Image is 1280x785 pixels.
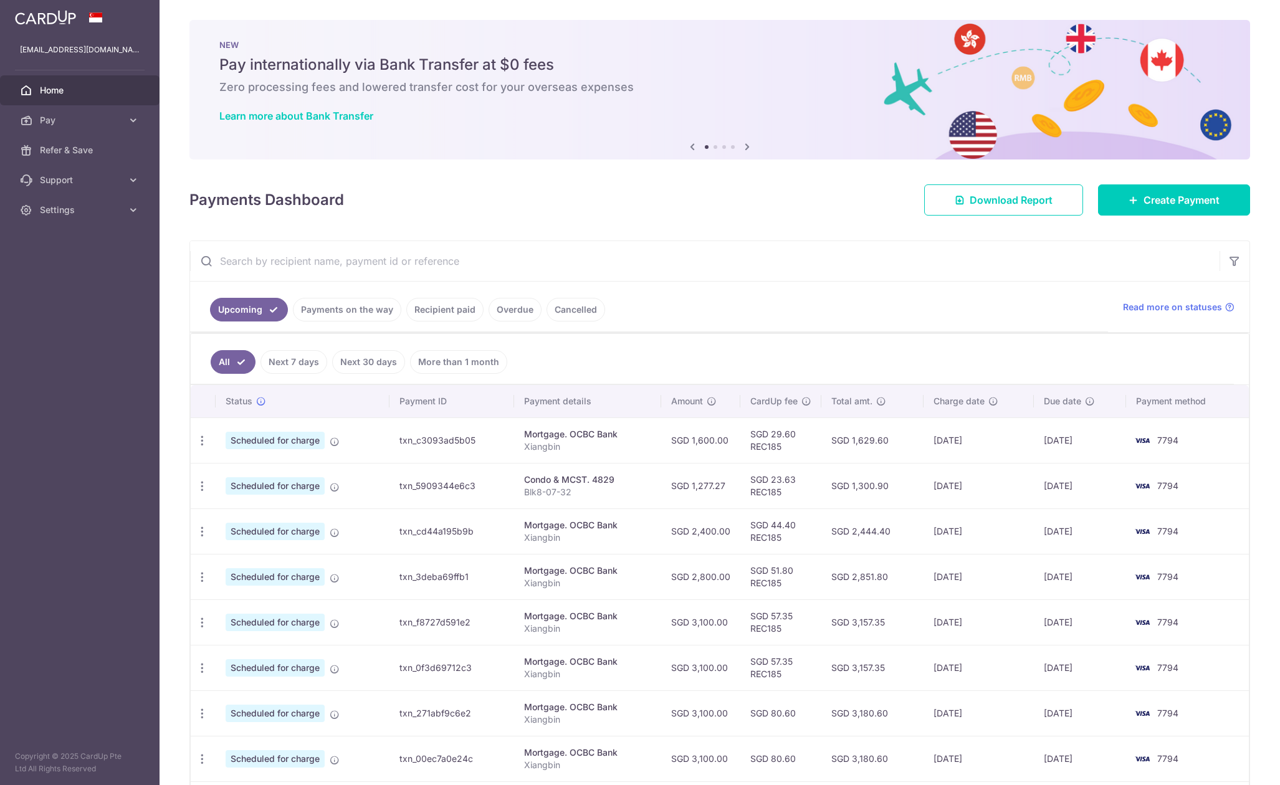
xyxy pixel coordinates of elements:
td: [DATE] [924,645,1033,690]
span: 7794 [1157,753,1178,764]
h4: Payments Dashboard [189,189,344,211]
p: Xiangbin [524,713,651,726]
span: 7794 [1157,435,1178,445]
span: Settings [40,204,122,216]
td: SGD 80.60 [740,736,821,781]
p: Xiangbin [524,759,651,771]
td: txn_cd44a195b9b [389,508,514,554]
td: SGD 51.80 REC185 [740,554,821,599]
p: Xiangbin [524,440,651,453]
td: SGD 3,157.35 [821,645,924,690]
td: [DATE] [924,463,1033,508]
div: Mortgage. OCBC Bank [524,655,651,668]
td: SGD 2,800.00 [661,554,740,599]
p: Xiangbin [524,668,651,680]
div: Mortgage. OCBC Bank [524,610,651,622]
span: Create Payment [1144,193,1220,207]
td: SGD 2,444.40 [821,508,924,554]
a: Overdue [489,298,542,321]
span: Amount [671,395,703,407]
td: [DATE] [924,554,1033,599]
span: Scheduled for charge [226,432,325,449]
span: 7794 [1157,480,1178,491]
td: SGD 3,180.60 [821,736,924,781]
td: SGD 23.63 REC185 [740,463,821,508]
a: All [211,350,256,374]
a: More than 1 month [410,350,507,374]
img: Bank Card [1130,433,1155,448]
td: SGD 80.60 [740,690,821,736]
span: Charge date [934,395,985,407]
td: txn_f8727d591e2 [389,599,514,645]
span: 7794 [1157,708,1178,718]
a: Recipient paid [406,298,484,321]
span: Scheduled for charge [226,568,325,586]
td: SGD 3,100.00 [661,736,740,781]
td: SGD 29.60 REC185 [740,417,821,463]
span: Scheduled for charge [226,523,325,540]
p: NEW [219,40,1220,50]
a: Download Report [924,184,1083,216]
td: SGD 3,157.35 [821,599,924,645]
img: CardUp [15,10,76,25]
span: Read more on statuses [1123,301,1222,313]
a: Cancelled [547,298,605,321]
td: txn_c3093ad5b05 [389,417,514,463]
td: [DATE] [1034,736,1126,781]
td: SGD 57.35 REC185 [740,599,821,645]
td: SGD 2,400.00 [661,508,740,554]
td: txn_3deba69ffb1 [389,554,514,599]
th: Payment ID [389,385,514,417]
span: Total amt. [831,395,872,407]
p: Xiangbin [524,577,651,589]
a: Upcoming [210,298,288,321]
span: 7794 [1157,662,1178,673]
span: Refer & Save [40,144,122,156]
a: Create Payment [1098,184,1250,216]
td: SGD 3,180.60 [821,690,924,736]
div: Mortgage. OCBC Bank [524,428,651,440]
div: Mortgage. OCBC Bank [524,701,651,713]
td: [DATE] [1034,554,1126,599]
span: Status [226,395,252,407]
td: [DATE] [1034,599,1126,645]
td: SGD 1,300.90 [821,463,924,508]
span: Pay [40,114,122,126]
td: [DATE] [924,690,1033,736]
th: Payment method [1126,385,1249,417]
td: [DATE] [924,417,1033,463]
span: Download Report [970,193,1053,207]
iframe: Opens a widget where you can find more information [1200,748,1268,779]
td: [DATE] [1034,690,1126,736]
p: Xiangbin [524,531,651,544]
img: Bank Card [1130,615,1155,630]
td: [DATE] [924,599,1033,645]
img: Bank transfer banner [189,20,1250,159]
span: 7794 [1157,617,1178,627]
h6: Zero processing fees and lowered transfer cost for your overseas expenses [219,80,1220,95]
div: Mortgage. OCBC Bank [524,564,651,577]
img: Bank Card [1130,706,1155,721]
a: Read more on statuses [1123,301,1235,313]
p: Blk8-07-32 [524,486,651,498]
td: [DATE] [1034,508,1126,554]
a: Payments on the way [293,298,401,321]
td: [DATE] [1034,463,1126,508]
td: SGD 3,100.00 [661,690,740,736]
img: Bank Card [1130,478,1155,493]
a: Learn more about Bank Transfer [219,110,373,122]
img: Bank Card [1130,569,1155,584]
img: Bank Card [1130,751,1155,766]
span: 7794 [1157,571,1178,582]
td: [DATE] [1034,645,1126,690]
td: SGD 1,600.00 [661,417,740,463]
th: Payment details [514,385,661,417]
td: SGD 2,851.80 [821,554,924,599]
span: Scheduled for charge [226,659,325,677]
a: Next 30 days [332,350,405,374]
span: Home [40,84,122,97]
td: [DATE] [1034,417,1126,463]
span: Scheduled for charge [226,705,325,722]
td: SGD 1,277.27 [661,463,740,508]
td: txn_5909344e6c3 [389,463,514,508]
